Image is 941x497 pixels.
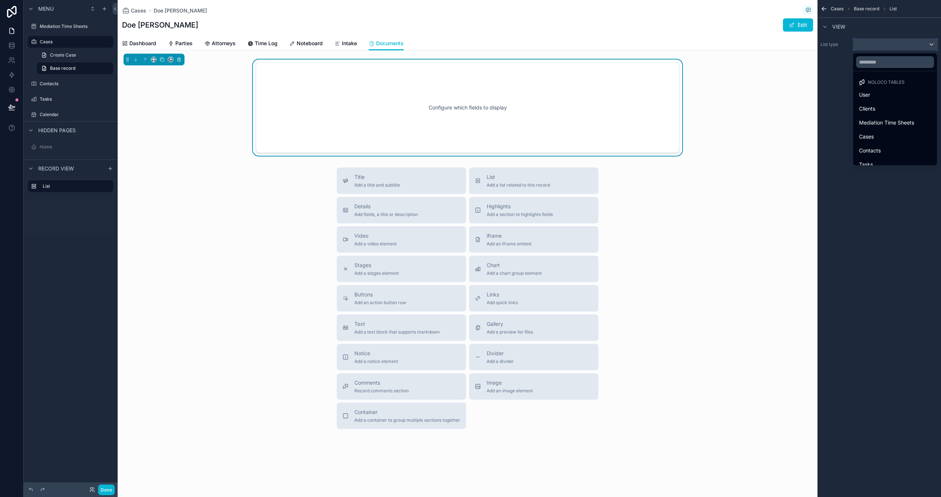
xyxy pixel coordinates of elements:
[337,168,466,194] button: TitleAdd a title and subtitle
[487,232,531,240] span: iframe
[354,291,406,298] span: Buttons
[129,40,156,47] span: Dashboard
[487,291,518,298] span: Links
[354,270,399,276] span: Add a stages element
[122,7,146,14] a: Cases
[354,329,440,335] span: Add a text block that supports markdown
[122,37,156,51] a: Dashboard
[154,7,207,14] a: Doe [PERSON_NAME]
[487,379,533,386] span: Image
[859,146,881,155] span: Contacts
[247,37,278,51] a: Time Log
[859,104,875,113] span: Clients
[469,256,598,282] button: ChartAdd a chart group element
[131,7,146,14] span: Cases
[487,329,533,335] span: Add a preview for files
[487,388,533,394] span: Add an image element
[868,79,905,85] span: Noloco tables
[354,232,397,240] span: Video
[354,408,460,416] span: Container
[469,197,598,223] button: HighlightsAdd a section to highlights fields
[487,350,514,357] span: Divider
[354,300,406,306] span: Add an action button row
[487,320,533,328] span: Gallery
[859,160,873,169] span: Tasks
[289,37,323,51] a: Noteboard
[354,320,440,328] span: Text
[354,241,397,247] span: Add a video element
[783,18,813,32] button: Edit
[297,40,323,47] span: Noteboard
[469,373,598,400] button: ImageAdd an image element
[354,182,400,188] span: Add a title and subtitle
[212,40,236,47] span: Attorneys
[487,173,550,181] span: List
[354,173,400,181] span: Title
[337,344,466,370] button: NoticeAdd a notice element
[369,37,404,51] a: Documents
[487,359,514,364] span: Add a divider
[469,226,598,253] button: iframeAdd an iframe embed
[354,379,409,386] span: Comments
[859,90,870,99] span: User
[354,212,418,217] span: Add fields, a title or description
[469,168,598,194] button: ListAdd a list related to this record
[122,20,198,30] h1: Doe [PERSON_NAME]
[337,226,466,253] button: VideoAdd a video element
[487,270,542,276] span: Add a chart group element
[469,285,598,311] button: LinksAdd quick links
[337,314,466,341] button: TextAdd a text block that supports markdown
[334,37,357,51] a: Intake
[354,388,409,394] span: Record comments section
[354,262,399,269] span: Stages
[337,403,466,429] button: ContainerAdd a container to group multiple sections together
[337,197,466,223] button: DetailsAdd fields, a title or description
[337,256,466,282] button: StagesAdd a stages element
[487,203,553,210] span: Highlights
[469,344,598,370] button: DividerAdd a divider
[487,241,531,247] span: Add an iframe embed
[255,40,278,47] span: Time Log
[487,182,550,188] span: Add a list related to this record
[175,40,193,47] span: Parties
[168,37,193,51] a: Parties
[469,314,598,341] button: GalleryAdd a preview for files
[487,300,518,306] span: Add quick links
[859,118,914,127] span: Mediation Time Sheets
[354,417,460,423] span: Add a container to group multiple sections together
[354,359,398,364] span: Add a notice element
[376,40,404,47] span: Documents
[354,350,398,357] span: Notice
[204,37,236,51] a: Attorneys
[859,132,874,141] span: Cases
[354,203,418,210] span: Details
[487,212,553,217] span: Add a section to highlights fields
[337,285,466,311] button: ButtonsAdd an action button row
[268,75,667,141] div: Configure which fields to display
[487,262,542,269] span: Chart
[337,373,466,400] button: CommentsRecord comments section
[342,40,357,47] span: Intake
